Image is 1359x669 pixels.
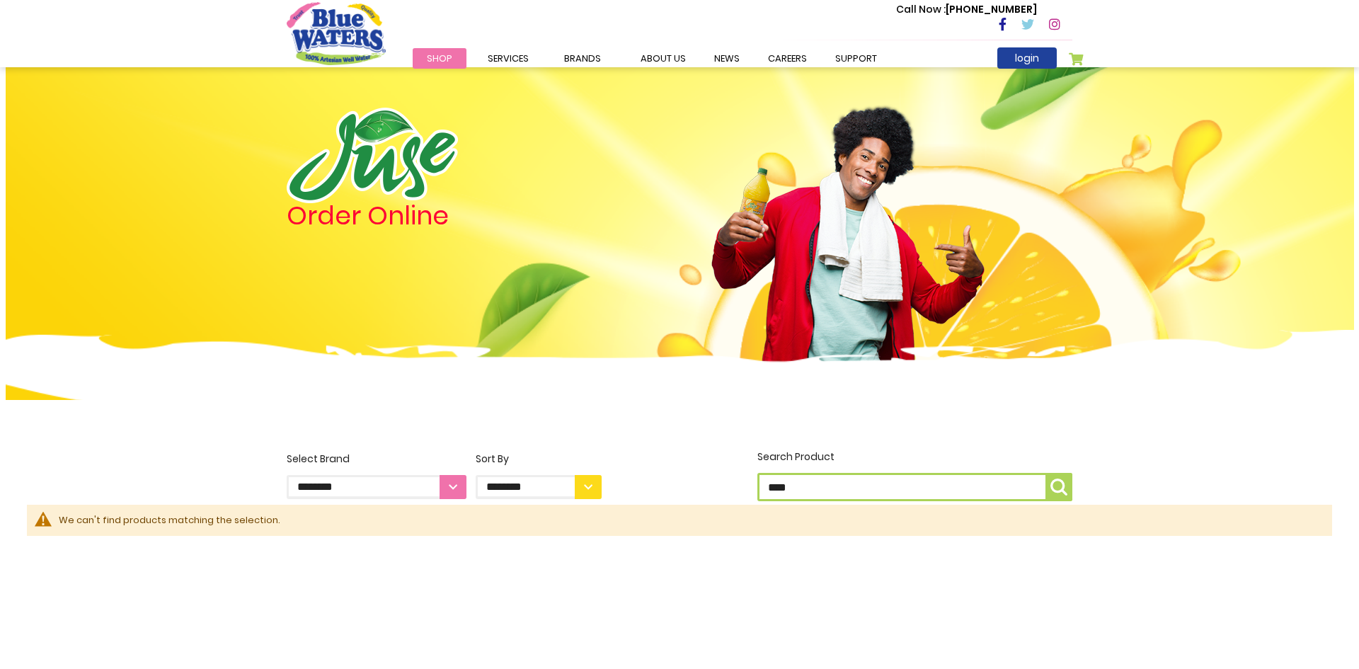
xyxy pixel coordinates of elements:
[757,473,1072,501] input: Search Product
[287,203,602,229] h4: Order Online
[754,48,821,69] a: careers
[757,450,1072,501] label: Search Product
[59,513,1317,527] div: We can't find products matching the selection.
[476,475,602,499] select: Sort By
[287,475,466,499] select: Select Brand
[896,2,946,16] span: Call Now :
[896,2,1037,17] p: [PHONE_NUMBER]
[287,2,386,64] a: store logo
[626,48,700,69] a: about us
[488,52,529,65] span: Services
[997,47,1057,69] a: login
[700,48,754,69] a: News
[287,452,466,499] label: Select Brand
[821,48,891,69] a: support
[1045,473,1072,501] button: Search Product
[287,108,458,203] img: logo
[710,81,986,384] img: man.png
[427,52,452,65] span: Shop
[564,52,601,65] span: Brands
[476,452,602,467] div: Sort By
[1050,479,1067,496] img: search-icon.png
